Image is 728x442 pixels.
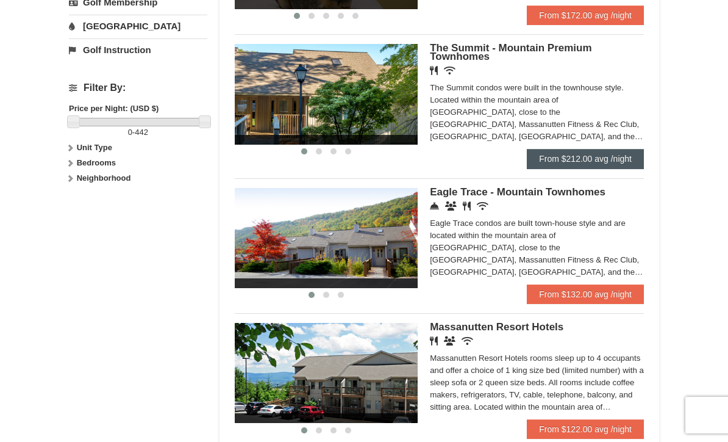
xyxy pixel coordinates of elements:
[430,186,605,198] span: Eagle Trace - Mountain Townhomes
[77,158,116,167] strong: Bedrooms
[69,15,207,37] a: [GEOGRAPHIC_DATA]
[69,82,207,93] h4: Filter By:
[430,66,438,75] i: Restaurant
[444,336,455,346] i: Banquet Facilities
[477,201,488,211] i: Wireless Internet (free)
[430,352,644,413] div: Massanutten Resort Hotels rooms sleep up to 4 occupants and offer a choice of 1 king size bed (li...
[77,173,131,183] strong: Neighborhood
[69,126,207,139] label: -
[527,149,644,168] a: From $212.00 avg /night
[463,201,471,211] i: Restaurant
[430,201,439,211] i: Concierge Desk
[430,82,644,143] div: The Summit condos were built in the townhouse style. Located within the mountain area of [GEOGRAP...
[430,217,644,278] div: Eagle Trace condos are built town-house style and are located within the mountain area of [GEOGRA...
[128,128,132,137] span: 0
[69,104,159,113] strong: Price per Night: (USD $)
[444,66,455,75] i: Wireless Internet (free)
[430,42,591,62] span: The Summit - Mountain Premium Townhomes
[430,321,563,333] span: Massanutten Resort Hotels
[77,143,112,152] strong: Unit Type
[527,5,644,25] a: From $172.00 avg /night
[527,284,644,304] a: From $132.00 avg /night
[462,336,473,346] i: Wireless Internet (free)
[527,419,644,439] a: From $122.00 avg /night
[69,38,207,61] a: Golf Instruction
[445,201,457,211] i: Conference Facilities
[135,128,148,137] span: 442
[430,336,438,346] i: Restaurant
